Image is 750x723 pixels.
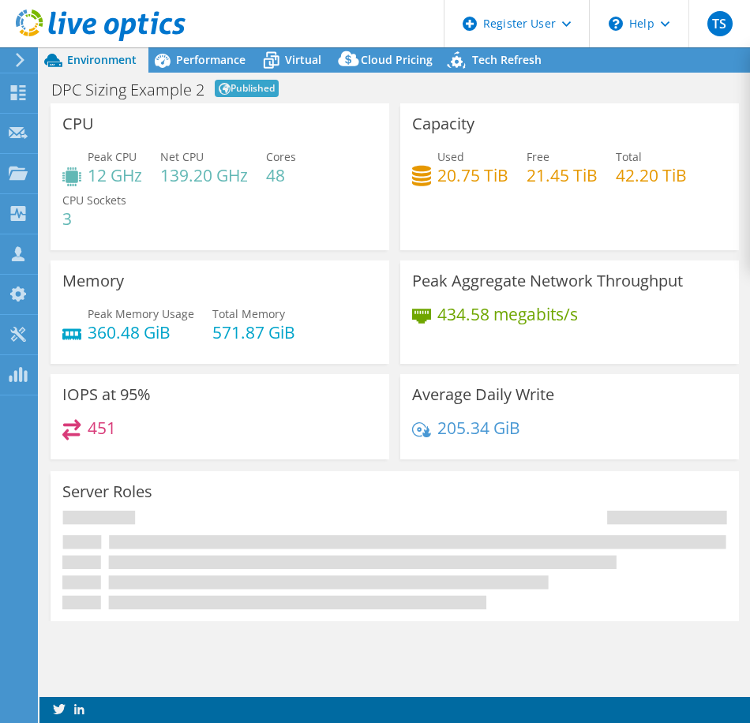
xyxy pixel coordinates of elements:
span: Cores [266,149,296,164]
h1: DPC Sizing Example 2 [51,82,204,98]
h3: Peak Aggregate Network Throughput [412,272,683,290]
h4: 3 [62,210,126,227]
span: Tech Refresh [472,52,542,67]
h3: Memory [62,272,124,290]
h3: IOPS at 95% [62,386,151,403]
h4: 571.87 GiB [212,324,295,341]
span: CPU Sockets [62,193,126,208]
h4: 42.20 TiB [616,167,687,184]
span: Environment [67,52,137,67]
span: Published [215,80,279,97]
h4: 205.34 GiB [437,419,520,436]
h4: 20.75 TiB [437,167,508,184]
h4: 139.20 GHz [160,167,248,184]
h4: 12 GHz [88,167,142,184]
h4: 21.45 TiB [527,167,598,184]
h3: Average Daily Write [412,386,554,403]
h3: CPU [62,115,94,133]
span: Cloud Pricing [361,52,433,67]
h4: 360.48 GiB [88,324,194,341]
span: Used [437,149,464,164]
span: Total Memory [212,306,285,321]
h4: 48 [266,167,296,184]
h4: 451 [88,419,116,436]
span: Performance [176,52,246,67]
span: Total [616,149,642,164]
h3: Capacity [412,115,474,133]
span: Peak Memory Usage [88,306,194,321]
span: Virtual [285,52,321,67]
h3: Server Roles [62,483,152,500]
span: Net CPU [160,149,204,164]
h4: 434.58 megabits/s [437,305,578,323]
svg: \n [609,17,623,31]
span: Free [527,149,549,164]
span: Peak CPU [88,149,137,164]
span: TS [707,11,733,36]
